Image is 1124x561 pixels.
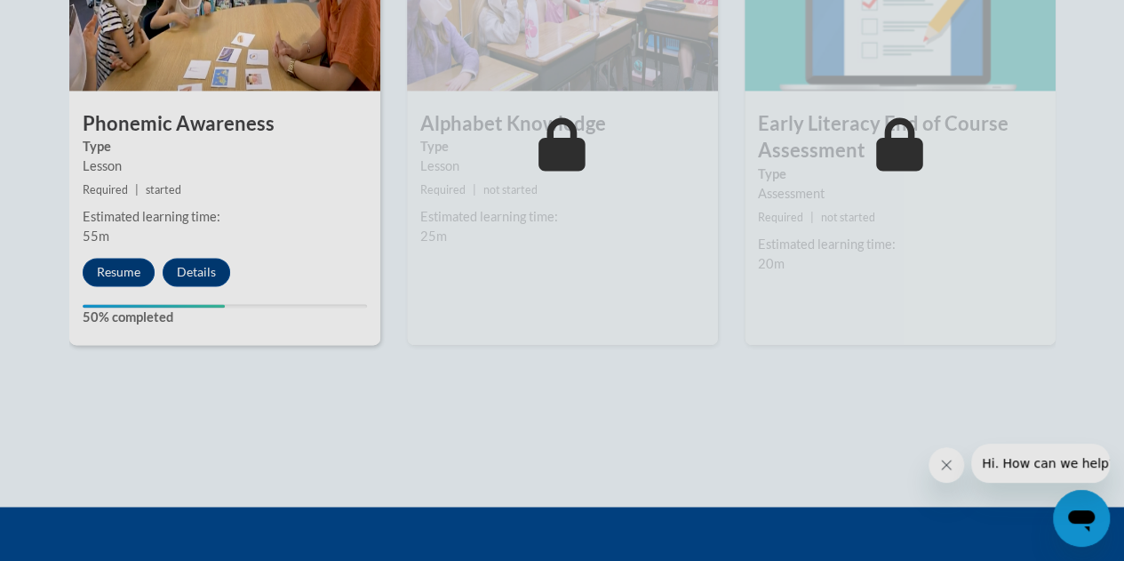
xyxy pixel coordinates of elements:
button: Resume [83,258,155,286]
div: Assessment [758,184,1042,204]
span: not started [821,211,875,224]
span: Hi. How can we help? [11,12,144,27]
span: Required [420,183,466,196]
span: not started [483,183,538,196]
div: Your progress [83,304,225,308]
h3: Early Literacy End of Course Assessment [745,110,1056,165]
div: Estimated learning time: [758,235,1042,254]
span: | [810,211,814,224]
iframe: Button to launch messaging window [1053,490,1110,547]
div: Estimated learning time: [420,207,705,227]
span: 20m [758,256,785,271]
span: started [146,183,181,196]
iframe: Message from company [971,444,1110,483]
label: Type [758,164,1042,184]
span: 55m [83,228,109,244]
span: | [473,183,476,196]
iframe: Close message [929,447,964,483]
h3: Alphabet Knowledge [407,110,718,138]
label: Type [420,137,705,156]
div: Lesson [420,156,705,176]
label: Type [83,137,367,156]
div: Estimated learning time: [83,207,367,227]
span: Required [758,211,803,224]
span: 25m [420,228,447,244]
div: Lesson [83,156,367,176]
button: Details [163,258,230,286]
label: 50% completed [83,308,367,327]
span: | [135,183,139,196]
h3: Phonemic Awareness [69,110,380,138]
span: Required [83,183,128,196]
